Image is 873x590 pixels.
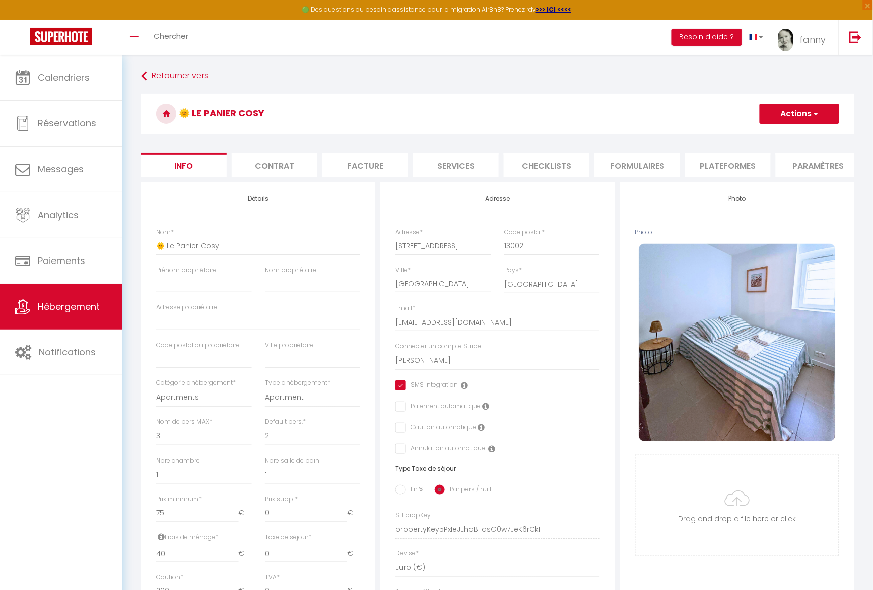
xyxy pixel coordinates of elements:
label: TVA [265,573,280,582]
span: € [347,504,360,522]
li: Paramètres [776,153,861,177]
label: Connecter un compte Stripe [395,342,481,351]
label: Caution [156,573,183,582]
li: Services [413,153,499,177]
label: SH propKey [395,511,431,520]
label: Catégorie d'hébergement [156,378,236,388]
img: ... [778,29,793,51]
label: Par pers / nuit [445,485,492,496]
label: Caution automatique [406,423,476,434]
label: Ville propriétaire [265,341,314,350]
span: € [347,545,360,563]
label: Prénom propriétaire [156,266,217,275]
label: En % [406,485,423,496]
label: Nbre salle de bain [265,456,319,466]
label: Frais de ménage [156,533,218,542]
label: Adresse propriétaire [156,303,217,312]
h3: 🌞 Le Panier Cosy [141,94,854,134]
button: Actions [760,104,839,124]
a: Chercher [146,20,196,55]
label: Nom propriétaire [265,266,316,275]
li: Facture [322,153,408,177]
label: Prix minimum [156,495,202,504]
label: Default pers. [265,417,306,427]
h4: Détails [156,195,360,202]
a: Retourner vers [141,67,854,85]
span: Paiements [38,254,85,267]
label: Nbre chambre [156,456,200,466]
span: € [239,504,252,522]
span: Hébergement [38,300,100,313]
label: Type d'hébergement [265,378,330,388]
a: >>> ICI <<<< [536,5,571,14]
span: Chercher [154,31,188,41]
span: Calendriers [38,71,90,84]
label: Photo [635,228,653,237]
span: Réservations [38,117,96,129]
label: Adresse [395,228,423,237]
label: Devise [395,549,419,558]
label: Pays [504,266,522,275]
i: Frais de ménage [158,533,165,541]
span: Analytics [38,209,79,221]
label: Email [395,304,415,313]
h6: Type Taxe de séjour [395,465,599,472]
li: Plateformes [685,153,771,177]
span: € [239,545,252,563]
button: Besoin d'aide ? [672,29,742,46]
label: Ville [395,266,411,275]
a: ... fanny [771,20,839,55]
img: logout [849,31,862,43]
label: Code postal [504,228,545,237]
li: Checklists [504,153,589,177]
label: Nom [156,228,174,237]
h4: Photo [635,195,839,202]
label: Code postal du propriétaire [156,341,240,350]
label: Taxe de séjour [265,533,311,542]
label: Nom de pers MAX [156,417,212,427]
img: Super Booking [30,28,92,45]
h4: Adresse [395,195,599,202]
li: Contrat [232,153,317,177]
span: fanny [800,33,826,46]
li: Info [141,153,227,177]
label: Prix suppl [265,495,298,504]
span: Notifications [39,346,96,358]
label: Paiement automatique [406,402,481,413]
li: Formulaires [594,153,680,177]
span: Messages [38,163,84,175]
